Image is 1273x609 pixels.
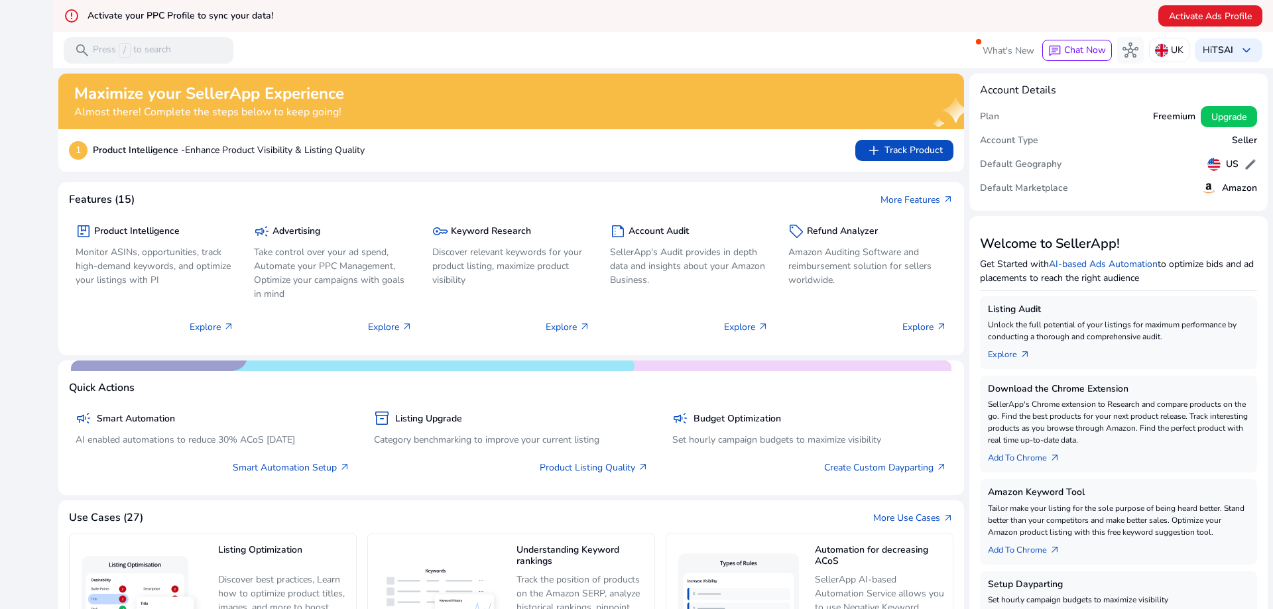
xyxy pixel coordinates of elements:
[190,320,234,334] p: Explore
[988,538,1071,557] a: Add To Chrome
[672,410,688,426] span: campaign
[988,384,1249,395] h5: Download the Chrome Extension
[254,223,270,239] span: campaign
[432,223,448,239] span: key
[1232,135,1257,146] h5: Seller
[1212,44,1233,56] b: TSAI
[980,84,1056,97] h4: Account Details
[1122,42,1138,58] span: hub
[988,487,1249,498] h5: Amazon Keyword Tool
[395,414,462,425] h5: Listing Upgrade
[936,321,947,332] span: arrow_outward
[254,245,412,301] p: Take control over your ad spend, Automate your PPC Management, Optimize your campaigns with goals...
[273,226,320,237] h5: Advertising
[758,321,768,332] span: arrow_outward
[988,319,1249,343] p: Unlock the full potential of your listings for maximum performance by conducting a thorough and c...
[1042,40,1112,61] button: chatChat Now
[233,461,350,474] a: Smart Automation Setup
[93,143,365,157] p: Enhance Product Visibility & Listing Quality
[76,433,350,447] p: AI enabled automations to reduce 30% ACoS [DATE]
[724,320,768,334] p: Explore
[69,382,135,394] h4: Quick Actions
[638,462,648,472] span: arrow_outward
[451,226,531,237] h5: Keyword Research
[1201,106,1257,127] button: Upgrade
[866,142,882,158] span: add
[610,223,626,239] span: summarize
[76,410,91,426] span: campaign
[1244,158,1257,171] span: edit
[629,226,689,237] h5: Account Audit
[1050,545,1060,555] span: arrow_outward
[93,144,185,156] b: Product Intelligence -
[1117,37,1144,64] button: hub
[873,511,953,525] a: More Use Casesarrow_outward
[1153,111,1195,123] h5: Freemium
[1222,183,1257,194] h5: Amazon
[694,414,781,425] h5: Budget Optimization
[902,320,947,334] p: Explore
[980,135,1038,146] h5: Account Type
[1050,453,1060,463] span: arrow_outward
[1171,38,1183,62] p: UK
[546,320,590,334] p: Explore
[988,579,1249,590] h5: Setup Dayparting
[1155,44,1168,57] img: uk.svg
[540,461,648,474] a: Product Listing Quality
[1207,158,1221,171] img: us.svg
[815,545,946,568] h5: Automation for decreasing ACoS
[374,410,390,426] span: inventory_2
[988,398,1249,446] p: SellerApp's Chrome extension to Research and compare products on the go. Find the best products f...
[74,106,344,119] h4: Almost there! Complete the steps below to keep going!
[374,433,648,447] p: Category benchmarking to improve your current listing
[94,226,180,237] h5: Product Intelligence
[1064,44,1106,56] span: Chat Now
[824,461,947,474] a: Create Custom Dayparting
[988,446,1071,465] a: Add To Chrome
[69,141,88,160] p: 1
[980,111,999,123] h5: Plan
[672,433,947,447] p: Set hourly campaign budgets to maximize visibility
[866,142,943,158] span: Track Product
[988,304,1249,315] h5: Listing Audit
[1169,9,1252,23] span: Activate Ads Profile
[980,236,1257,252] h3: Welcome to SellerApp!
[1211,110,1246,124] span: Upgrade
[980,257,1257,285] p: Get Started with to optimize bids and ad placements to reach the right audience
[980,183,1068,194] h5: Default Marketplace
[218,545,349,568] h5: Listing Optimization
[1048,44,1061,58] span: chat
[74,84,344,103] h2: Maximize your SellerApp Experience
[788,223,804,239] span: sell
[1201,180,1217,196] img: amazon.svg
[807,226,878,237] h5: Refund Analyzer
[339,462,350,472] span: arrow_outward
[788,245,947,287] p: Amazon Auditing Software and reimbursement solution for sellers worldwide.
[855,140,953,161] button: addTrack Product
[69,194,135,206] h4: Features (15)
[119,43,131,58] span: /
[88,11,273,22] h5: Activate your PPC Profile to sync your data!
[983,39,1034,62] span: What's New
[97,414,175,425] h5: Smart Automation
[1239,42,1254,58] span: keyboard_arrow_down
[402,321,412,332] span: arrow_outward
[93,43,171,58] p: Press to search
[76,245,234,287] p: Monitor ASINs, opportunities, track high-demand keywords, and optimize your listings with PI
[943,513,953,524] span: arrow_outward
[610,245,768,287] p: SellerApp's Audit provides in depth data and insights about your Amazon Business.
[1020,349,1030,360] span: arrow_outward
[76,223,91,239] span: package
[223,321,234,332] span: arrow_outward
[988,343,1041,361] a: Explorearrow_outward
[936,462,947,472] span: arrow_outward
[1203,46,1233,55] p: Hi
[1226,159,1239,170] h5: US
[988,594,1249,606] p: Set hourly campaign budgets to maximize visibility
[64,8,80,24] mat-icon: error_outline
[579,321,590,332] span: arrow_outward
[516,545,648,568] h5: Understanding Keyword rankings
[943,194,953,205] span: arrow_outward
[980,159,1061,170] h5: Default Geography
[1049,258,1158,270] a: AI-based Ads Automation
